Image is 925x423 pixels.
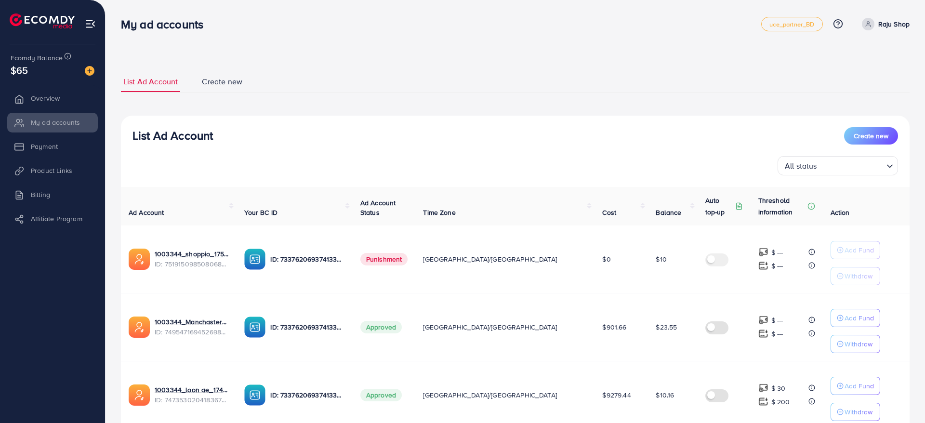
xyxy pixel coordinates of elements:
[360,198,396,217] span: Ad Account Status
[202,76,242,87] span: Create new
[758,195,806,218] p: Threshold information
[155,259,229,269] span: ID: 7519150985080684551
[771,315,783,326] p: $ ---
[831,377,880,395] button: Add Fund
[844,127,898,145] button: Create new
[123,76,178,87] span: List Ad Account
[771,383,786,394] p: $ 30
[155,385,229,395] a: 1003344_loon ae_1740066863007
[270,253,344,265] p: ID: 7337620693741338625
[360,389,402,401] span: Approved
[831,241,880,259] button: Add Fund
[831,267,880,285] button: Withdraw
[845,380,874,392] p: Add Fund
[155,395,229,405] span: ID: 7473530204183674896
[845,338,872,350] p: Withdraw
[270,321,344,333] p: ID: 7337620693741338625
[656,322,677,332] span: $23.55
[155,317,229,327] a: 1003344_Manchaster_1745175503024
[761,17,822,31] a: uce_partner_BD
[602,322,626,332] span: $901.66
[244,384,265,406] img: ic-ba-acc.ded83a64.svg
[602,208,616,217] span: Cost
[845,270,872,282] p: Withdraw
[11,63,28,77] span: $65
[602,254,610,264] span: $0
[423,208,455,217] span: Time Zone
[831,335,880,353] button: Withdraw
[85,18,96,29] img: menu
[656,208,681,217] span: Balance
[129,208,164,217] span: Ad Account
[155,249,229,269] div: <span class='underline'>1003344_shoppio_1750688962312</span></br>7519150985080684551
[129,317,150,338] img: ic-ads-acc.e4c84228.svg
[820,157,883,173] input: Search for option
[360,321,402,333] span: Approved
[270,389,344,401] p: ID: 7337620693741338625
[656,254,666,264] span: $10
[758,397,768,407] img: top-up amount
[771,260,783,272] p: $ ---
[758,329,768,339] img: top-up amount
[769,21,814,27] span: uce_partner_BD
[602,390,631,400] span: $9279.44
[155,327,229,337] span: ID: 7495471694526988304
[831,309,880,327] button: Add Fund
[771,396,790,408] p: $ 200
[244,208,277,217] span: Your BC ID
[360,253,408,265] span: Punishment
[423,390,557,400] span: [GEOGRAPHIC_DATA]/[GEOGRAPHIC_DATA]
[155,385,229,405] div: <span class='underline'>1003344_loon ae_1740066863007</span></br>7473530204183674896
[778,156,898,175] div: Search for option
[244,317,265,338] img: ic-ba-acc.ded83a64.svg
[858,18,910,30] a: Raju Shop
[831,208,850,217] span: Action
[845,406,872,418] p: Withdraw
[10,13,75,28] img: logo
[155,249,229,259] a: 1003344_shoppio_1750688962312
[132,129,213,143] h3: List Ad Account
[129,384,150,406] img: ic-ads-acc.e4c84228.svg
[845,312,874,324] p: Add Fund
[758,247,768,257] img: top-up amount
[758,383,768,393] img: top-up amount
[845,244,874,256] p: Add Fund
[771,328,783,340] p: $ ---
[423,322,557,332] span: [GEOGRAPHIC_DATA]/[GEOGRAPHIC_DATA]
[758,315,768,325] img: top-up amount
[705,195,733,218] p: Auto top-up
[423,254,557,264] span: [GEOGRAPHIC_DATA]/[GEOGRAPHIC_DATA]
[155,317,229,337] div: <span class='underline'>1003344_Manchaster_1745175503024</span></br>7495471694526988304
[783,159,819,173] span: All status
[878,18,910,30] p: Raju Shop
[758,261,768,271] img: top-up amount
[831,403,880,421] button: Withdraw
[771,247,783,258] p: $ ---
[11,53,63,63] span: Ecomdy Balance
[85,66,94,76] img: image
[244,249,265,270] img: ic-ba-acc.ded83a64.svg
[854,131,888,141] span: Create new
[129,249,150,270] img: ic-ads-acc.e4c84228.svg
[121,17,211,31] h3: My ad accounts
[656,390,674,400] span: $10.16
